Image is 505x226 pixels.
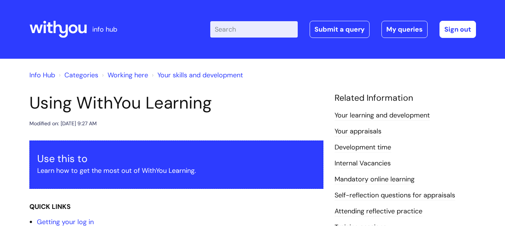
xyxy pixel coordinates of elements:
[37,153,316,165] h3: Use this to
[210,21,476,38] div: | -
[29,71,55,80] a: Info Hub
[310,21,370,38] a: Submit a query
[108,71,148,80] a: Working here
[37,165,316,177] p: Learn how to get the most out of WithYou Learning.
[335,111,430,120] a: Your learning and development
[335,143,391,152] a: Development time
[440,21,476,38] a: Sign out
[64,71,98,80] a: Categories
[150,69,243,81] li: Your skills and development
[29,93,323,113] h1: Using WithYou Learning
[335,127,381,136] a: Your appraisals
[381,21,428,38] a: My queries
[335,93,476,103] h4: Related Information
[335,159,391,168] a: Internal Vacancies
[100,69,148,81] li: Working here
[335,207,422,216] a: Attending reflective practice
[92,23,117,35] p: info hub
[335,175,415,184] a: Mandatory online learning
[335,191,455,200] a: Self-reflection questions for appraisals
[57,69,98,81] li: Solution home
[29,202,71,211] strong: QUICK LINKS
[29,119,97,128] div: Modified on: [DATE] 9:27 AM
[210,21,298,38] input: Search
[157,71,243,80] a: Your skills and development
